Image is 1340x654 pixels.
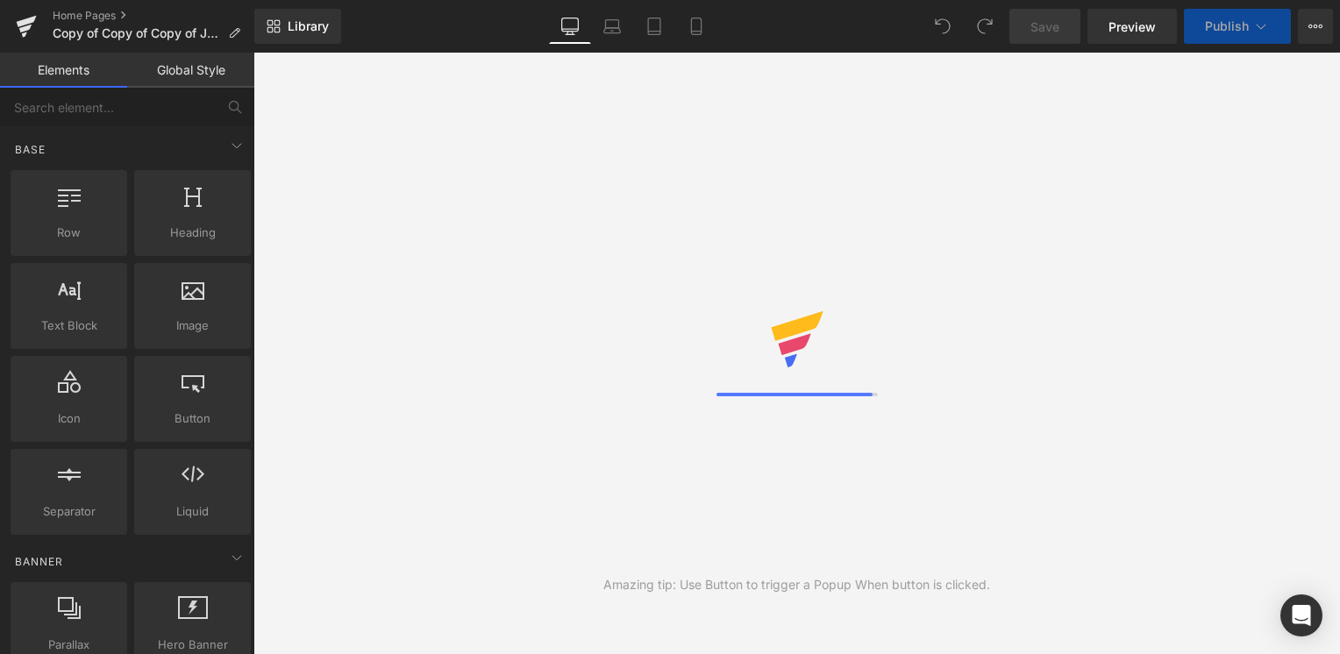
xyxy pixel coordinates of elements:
span: Separator [16,502,122,521]
button: Publish [1184,9,1291,44]
button: Undo [925,9,960,44]
span: Base [13,141,47,158]
a: Global Style [127,53,254,88]
a: Tablet [633,9,675,44]
span: Icon [16,409,122,428]
span: Liquid [139,502,246,521]
a: Desktop [549,9,591,44]
span: Save [1030,18,1059,36]
span: Heading [139,224,246,242]
a: Preview [1087,9,1177,44]
a: Home Pages [53,9,254,23]
span: Row [16,224,122,242]
a: Laptop [591,9,633,44]
button: More [1298,9,1333,44]
div: Amazing tip: Use Button to trigger a Popup When button is clicked. [603,575,990,594]
span: Parallax [16,636,122,654]
span: Button [139,409,246,428]
button: Redo [967,9,1002,44]
span: Library [288,18,329,34]
a: New Library [254,9,341,44]
span: Text Block [16,316,122,335]
span: Hero Banner [139,636,246,654]
span: Copy of Copy of Copy of July Homepage [53,26,221,40]
div: Open Intercom Messenger [1280,594,1322,636]
a: Mobile [675,9,717,44]
span: Preview [1108,18,1156,36]
span: Banner [13,553,65,570]
span: Image [139,316,246,335]
span: Publish [1205,19,1249,33]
